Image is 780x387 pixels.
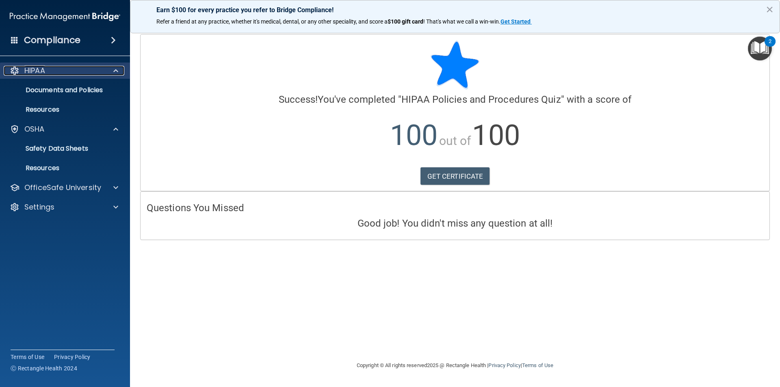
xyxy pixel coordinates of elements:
a: Terms of Use [522,362,553,368]
a: Terms of Use [11,353,44,361]
h4: Compliance [24,35,80,46]
a: Get Started [500,18,532,25]
strong: Get Started [500,18,531,25]
h4: Good job! You didn't miss any question at all! [147,218,763,229]
strong: $100 gift card [388,18,423,25]
p: Earn $100 for every practice you refer to Bridge Compliance! [156,6,754,14]
span: out of [439,134,471,148]
a: Settings [10,202,118,212]
span: ! That's what we call a win-win. [423,18,500,25]
span: HIPAA Policies and Procedures Quiz [401,94,561,105]
a: OfficeSafe University [10,183,118,192]
div: 2 [769,41,771,52]
img: PMB logo [10,9,120,25]
a: Privacy Policy [54,353,91,361]
h4: You've completed " " with a score of [147,94,763,105]
p: HIPAA [24,66,45,76]
span: Ⓒ Rectangle Health 2024 [11,364,77,372]
p: Safety Data Sheets [5,145,116,153]
h4: Questions You Missed [147,203,763,213]
p: OfficeSafe University [24,183,101,192]
span: Refer a friend at any practice, whether it's medical, dental, or any other speciality, and score a [156,18,388,25]
p: Settings [24,202,54,212]
a: Privacy Policy [488,362,520,368]
div: Copyright © All rights reserved 2025 @ Rectangle Health | | [307,352,603,378]
span: 100 [472,119,520,152]
p: Resources [5,164,116,172]
button: Open Resource Center, 2 new notifications [748,37,772,61]
img: blue-star-rounded.9d042014.png [431,41,479,89]
span: Success! [279,94,318,105]
p: Documents and Policies [5,86,116,94]
a: GET CERTIFICATE [420,167,490,185]
a: HIPAA [10,66,118,76]
p: Resources [5,106,116,114]
span: 100 [390,119,438,152]
button: Close [766,3,773,16]
p: OSHA [24,124,45,134]
a: OSHA [10,124,118,134]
